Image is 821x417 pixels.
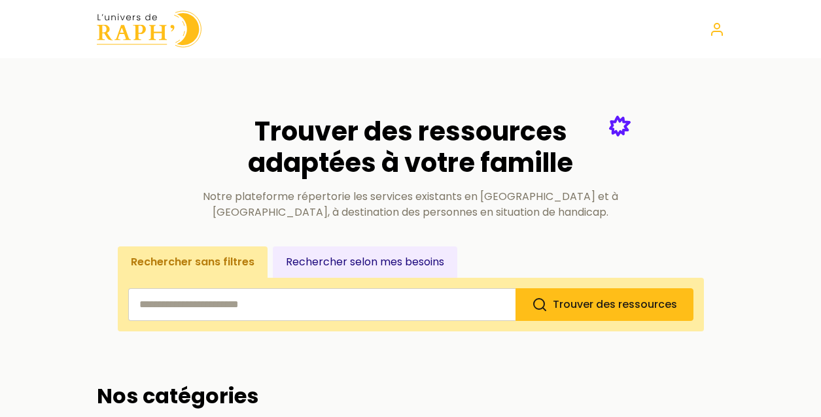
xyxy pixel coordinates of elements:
[191,189,631,220] p: Notre plateforme répertorie les services existants en [GEOGRAPHIC_DATA] et à [GEOGRAPHIC_DATA], à...
[273,246,457,278] button: Rechercher selon mes besoins
[118,246,268,278] button: Rechercher sans filtres
[709,22,725,37] a: Se connecter
[609,116,631,137] img: Étoile
[97,10,201,48] img: Univers de Raph logo
[191,116,631,178] h2: Trouver des ressources adaptées à votre famille
[97,384,725,409] h2: Nos catégories
[515,288,693,321] button: Trouver des ressources
[553,297,677,312] span: Trouver des ressources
